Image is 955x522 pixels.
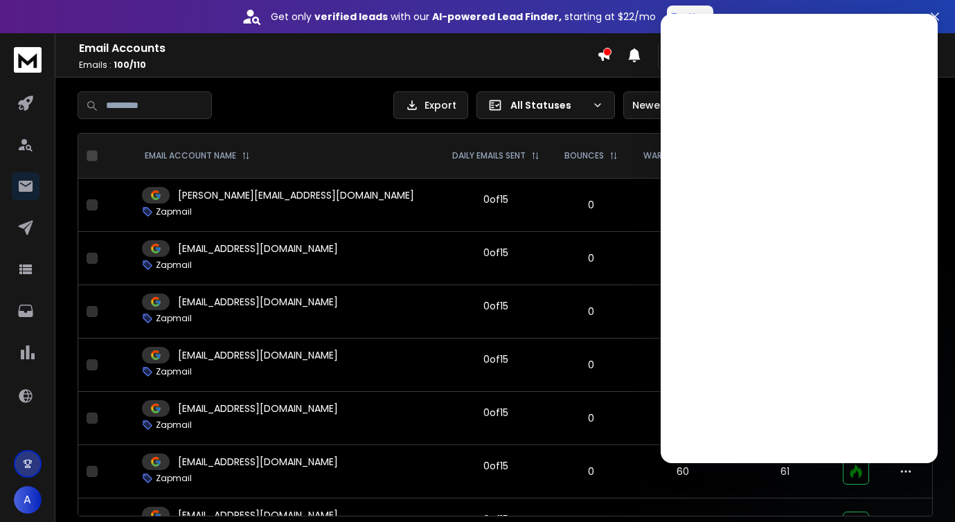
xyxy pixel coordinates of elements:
[630,232,735,285] td: 30
[178,348,338,362] p: [EMAIL_ADDRESS][DOMAIN_NAME]
[393,91,468,119] button: Export
[178,188,414,202] p: [PERSON_NAME][EMAIL_ADDRESS][DOMAIN_NAME]
[564,150,604,161] p: BOUNCES
[630,392,735,445] td: 60
[178,455,338,469] p: [EMAIL_ADDRESS][DOMAIN_NAME]
[671,10,709,24] p: Try Now
[904,474,938,507] iframe: Intercom live chat
[432,10,562,24] strong: AI-powered Lead Finder,
[156,420,192,431] p: Zapmail
[560,198,622,212] p: 0
[630,339,735,392] td: 60
[643,150,708,161] p: WARMUP EMAILS
[667,6,713,28] button: Try Now
[623,91,713,119] button: Newest
[14,47,42,73] img: logo
[156,260,192,271] p: Zapmail
[630,445,735,498] td: 60
[560,251,622,265] p: 0
[271,10,656,24] p: Get only with our starting at $22/mo
[79,60,597,71] p: Emails :
[156,366,192,377] p: Zapmail
[560,465,622,478] p: 0
[735,445,834,498] td: 61
[178,508,338,522] p: [EMAIL_ADDRESS][DOMAIN_NAME]
[560,305,622,318] p: 0
[452,150,526,161] p: DAILY EMAILS SENT
[114,59,146,71] span: 100 / 110
[145,150,250,161] div: EMAIL ACCOUNT NAME
[178,402,338,415] p: [EMAIL_ADDRESS][DOMAIN_NAME]
[483,352,508,366] div: 0 of 15
[14,486,42,514] button: A
[483,459,508,473] div: 0 of 15
[79,40,597,57] h1: Email Accounts
[483,299,508,313] div: 0 of 15
[510,98,587,112] p: All Statuses
[560,411,622,425] p: 0
[156,473,192,484] p: Zapmail
[630,285,735,339] td: 30
[661,14,938,463] iframe: Intercom live chat
[560,358,622,372] p: 0
[178,242,338,255] p: [EMAIL_ADDRESS][DOMAIN_NAME]
[483,406,508,420] div: 0 of 15
[156,313,192,324] p: Zapmail
[483,192,508,206] div: 0 of 15
[156,206,192,217] p: Zapmail
[178,295,338,309] p: [EMAIL_ADDRESS][DOMAIN_NAME]
[483,246,508,260] div: 0 of 15
[314,10,388,24] strong: verified leads
[630,179,735,232] td: 30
